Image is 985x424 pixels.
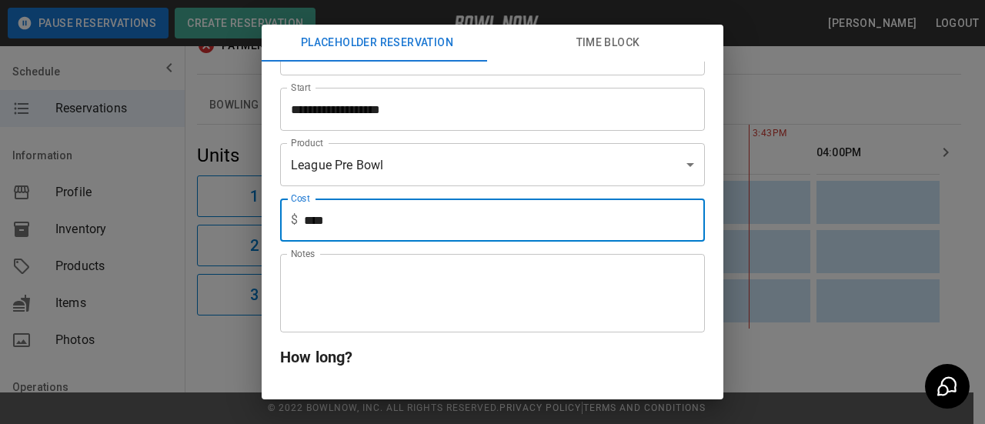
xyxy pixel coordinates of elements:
button: Placeholder Reservation [262,25,492,62]
p: $ [291,211,298,229]
button: Time Block [492,25,723,62]
input: Choose date, selected date is Sep 5, 2025 [280,88,694,131]
div: League Pre Bowl [280,143,705,186]
label: Start [291,81,311,94]
h6: How long? [280,345,705,369]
